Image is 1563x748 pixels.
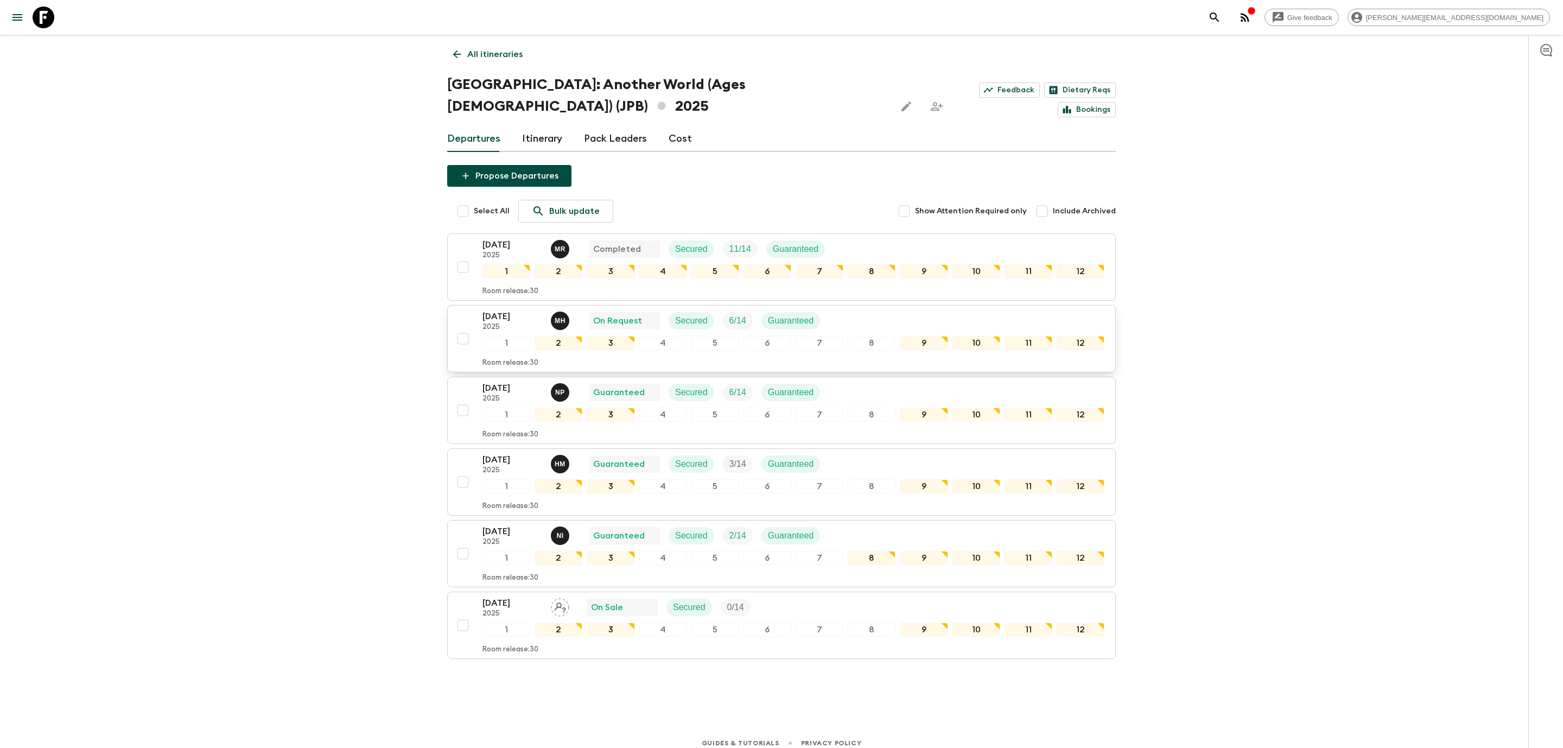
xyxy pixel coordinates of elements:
[482,264,530,278] div: 1
[482,408,530,422] div: 1
[796,264,843,278] div: 7
[1057,408,1104,422] div: 12
[1044,83,1116,98] a: Dietary Reqs
[691,479,739,493] div: 5
[447,520,1116,587] button: [DATE]2025Naoya IshidaGuaranteedSecuredTrip FillGuaranteed123456789101112Room release:30
[482,538,542,547] p: 2025
[482,479,530,493] div: 1
[691,408,739,422] div: 5
[639,623,687,637] div: 4
[551,601,569,610] span: Assign pack leader
[1057,551,1104,565] div: 12
[900,623,948,637] div: 9
[723,527,753,544] div: Trip Fill
[482,502,538,511] p: Room release: 30
[447,448,1116,516] button: [DATE]2025Haruhi MakinoGuaranteedSecuredTrip FillGuaranteed123456789101112Room release:30
[482,251,542,260] p: 2025
[1005,336,1052,350] div: 11
[952,623,1000,637] div: 10
[744,623,791,637] div: 6
[675,314,708,327] p: Secured
[723,240,758,258] div: Trip Fill
[1053,206,1116,217] span: Include Archived
[555,460,566,468] p: H M
[952,336,1000,350] div: 10
[587,408,634,422] div: 3
[447,165,571,187] button: Propose Departures
[669,126,692,152] a: Cost
[900,264,948,278] div: 9
[551,383,571,402] button: NP
[7,7,28,28] button: menu
[447,377,1116,444] button: [DATE]2025Naoko PogedeGuaranteedSecuredTrip FillGuaranteed123456789101112Room release:30
[551,527,571,545] button: NI
[447,233,1116,301] button: [DATE]2025Mamico ReichCompletedSecuredTrip FillGuaranteed123456789101112Room release:30
[593,458,645,471] p: Guaranteed
[482,453,542,466] p: [DATE]
[467,48,523,61] p: All itineraries
[729,243,751,256] p: 11 / 14
[744,264,791,278] div: 6
[952,408,1000,422] div: 10
[675,386,708,399] p: Secured
[482,382,542,395] p: [DATE]
[482,323,542,332] p: 2025
[796,479,843,493] div: 7
[848,623,895,637] div: 8
[587,264,634,278] div: 3
[482,336,530,350] div: 1
[587,336,634,350] div: 3
[518,200,613,223] a: Bulk update
[744,479,791,493] div: 6
[1005,623,1052,637] div: 11
[768,314,814,327] p: Guaranteed
[669,384,714,401] div: Secured
[639,264,687,278] div: 4
[669,527,714,544] div: Secured
[669,455,714,473] div: Secured
[447,43,529,65] a: All itineraries
[639,551,687,565] div: 4
[482,310,542,323] p: [DATE]
[522,126,562,152] a: Itinerary
[796,336,843,350] div: 7
[482,551,530,565] div: 1
[744,551,791,565] div: 6
[669,312,714,329] div: Secured
[474,206,510,217] span: Select All
[482,466,542,475] p: 2025
[900,408,948,422] div: 9
[796,408,843,422] div: 7
[1005,264,1052,278] div: 11
[1057,264,1104,278] div: 12
[535,623,582,637] div: 2
[768,386,814,399] p: Guaranteed
[535,264,582,278] div: 2
[900,336,948,350] div: 9
[482,430,538,439] p: Room release: 30
[900,479,948,493] div: 9
[535,408,582,422] div: 2
[482,574,538,582] p: Room release: 30
[768,458,814,471] p: Guaranteed
[482,395,542,403] p: 2025
[729,458,746,471] p: 3 / 14
[848,551,895,565] div: 8
[673,601,706,614] p: Secured
[551,530,571,538] span: Naoya Ishida
[482,610,542,618] p: 2025
[773,243,819,256] p: Guaranteed
[482,597,542,610] p: [DATE]
[555,388,565,397] p: N P
[952,479,1000,493] div: 10
[952,264,1000,278] div: 10
[639,479,687,493] div: 4
[482,359,538,367] p: Room release: 30
[848,408,895,422] div: 8
[587,479,634,493] div: 3
[1057,336,1104,350] div: 12
[482,645,538,654] p: Room release: 30
[691,551,739,565] div: 5
[482,287,538,296] p: Room release: 30
[691,336,739,350] div: 5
